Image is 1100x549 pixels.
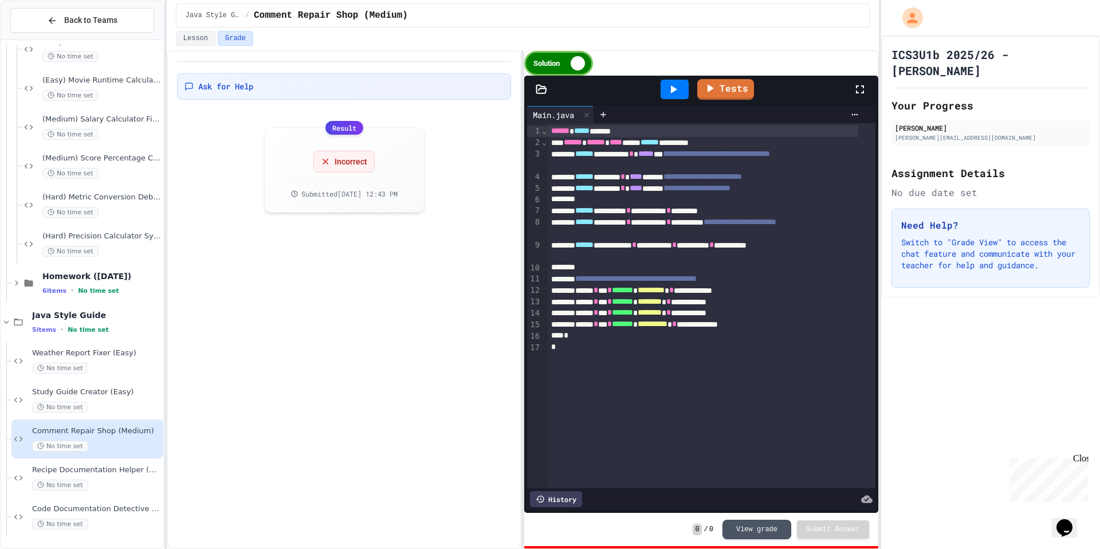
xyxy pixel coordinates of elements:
h2: Assignment Details [891,165,1090,181]
span: 6 items [42,287,66,295]
div: 2 [527,137,541,148]
h2: Your Progress [891,97,1090,113]
span: (Hard) Metric Conversion Debugger [42,193,161,202]
span: Homework ([DATE]) [42,271,161,281]
button: Lesson [176,31,215,46]
span: Java Style Guide [186,11,241,20]
div: 17 [527,342,541,354]
div: 11 [527,273,541,285]
div: 13 [527,296,541,308]
h1: ICS3U1b 2025/26 - [PERSON_NAME] [891,46,1090,79]
div: 3 [527,148,541,171]
div: My Account [890,5,926,31]
span: No time set [68,326,109,334]
button: Submit Answer [797,520,869,539]
span: (Medium) Score Percentage Calculator [42,154,161,163]
span: No time set [42,129,99,140]
div: 10 [527,262,541,274]
div: 15 [527,319,541,331]
div: History [530,491,582,507]
span: 0 [709,525,713,534]
span: (Easy) Movie Runtime Calculator [42,76,161,85]
span: No time set [32,402,88,413]
div: [PERSON_NAME][EMAIL_ADDRESS][DOMAIN_NAME] [895,134,1086,142]
span: (Hard) Precision Calculator System [42,232,161,241]
span: 5 items [32,326,56,334]
div: 9 [527,240,541,262]
span: No time set [32,519,88,530]
span: Back to Teams [64,14,117,26]
span: No time set [42,90,99,101]
span: No time set [42,168,99,179]
div: 7 [527,205,541,217]
div: Result [325,121,363,135]
span: Submitted [DATE] 12:43 PM [301,189,398,198]
div: Main.java [527,109,580,121]
button: Back to Teams [10,8,154,33]
span: Incorrect [335,156,367,167]
div: 5 [527,183,541,194]
span: Study Guide Creator (Easy) [32,387,161,397]
div: 12 [527,285,541,296]
span: Java Style Guide [32,310,161,320]
div: 1 [527,126,541,137]
a: Tests [697,79,754,100]
button: View grade [722,520,791,539]
span: • [61,325,63,334]
div: [PERSON_NAME] [895,123,1086,133]
div: 16 [527,331,541,342]
span: Ask for Help [198,81,253,92]
span: No time set [42,51,99,62]
p: Switch to "Grade View" to access the chat feature and communicate with your teacher for help and ... [901,237,1080,271]
h3: Need Help? [901,218,1080,232]
span: No time set [32,441,88,452]
div: 4 [527,171,541,183]
span: / [245,11,249,20]
span: No time set [42,207,99,218]
span: 0 [693,524,701,535]
button: Grade [218,31,253,46]
div: 6 [527,194,541,206]
div: 8 [527,217,541,240]
span: Submit Answer [806,525,860,534]
span: No time set [32,363,88,374]
span: No time set [42,246,99,257]
div: 14 [527,308,541,319]
span: Recipe Documentation Helper (Medium) [32,465,161,475]
iframe: chat widget [1005,453,1089,502]
span: Fold line [541,138,547,147]
span: No time set [32,480,88,491]
span: Comment Repair Shop (Medium) [254,9,408,22]
span: / [704,525,708,534]
span: (Medium) Salary Calculator Fixer [42,115,161,124]
iframe: chat widget [1052,503,1089,538]
span: Code Documentation Detective (Hard) [32,504,161,514]
span: Fold line [541,126,547,135]
span: • [71,286,73,295]
span: Weather Report Fixer (Easy) [32,348,161,358]
span: No time set [78,287,119,295]
div: No due date set [891,186,1090,199]
span: Comment Repair Shop (Medium) [32,426,161,436]
div: Main.java [527,106,594,123]
div: Chat with us now!Close [5,5,79,73]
